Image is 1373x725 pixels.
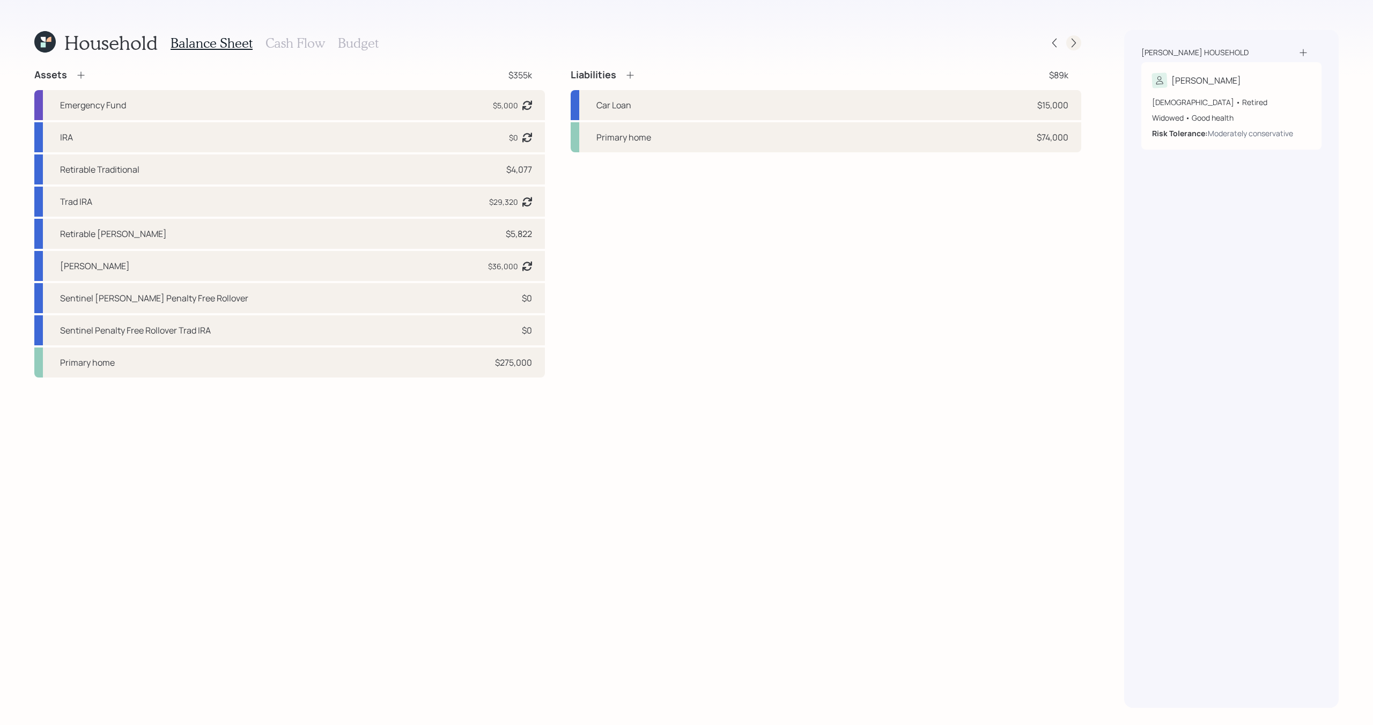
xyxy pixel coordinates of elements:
[571,69,616,81] h4: Liabilities
[171,35,253,51] h3: Balance Sheet
[1037,99,1068,112] div: $15,000
[60,292,248,305] div: Sentinel [PERSON_NAME] Penalty Free Rollover
[495,356,532,369] div: $275,000
[60,131,73,144] div: IRA
[522,324,532,337] div: $0
[265,35,325,51] h3: Cash Flow
[1171,74,1241,87] div: [PERSON_NAME]
[489,196,518,208] div: $29,320
[60,99,126,112] div: Emergency Fund
[64,31,158,54] h1: Household
[596,131,651,144] div: Primary home
[508,69,532,82] div: $355k
[488,261,518,272] div: $36,000
[60,260,130,272] div: [PERSON_NAME]
[1037,131,1068,144] div: $74,000
[60,163,139,176] div: Retirable Traditional
[506,227,532,240] div: $5,822
[1152,97,1311,108] div: [DEMOGRAPHIC_DATA] • Retired
[338,35,379,51] h3: Budget
[34,69,67,81] h4: Assets
[1208,128,1293,139] div: Moderately conservative
[1152,112,1311,123] div: Widowed • Good health
[60,356,115,369] div: Primary home
[60,324,211,337] div: Sentinel Penalty Free Rollover Trad IRA
[60,195,92,208] div: Trad IRA
[60,227,167,240] div: Retirable [PERSON_NAME]
[509,132,518,143] div: $0
[596,99,631,112] div: Car Loan
[522,292,532,305] div: $0
[493,100,518,111] div: $5,000
[1152,128,1208,138] b: Risk Tolerance:
[1049,69,1068,82] div: $89k
[506,163,532,176] div: $4,077
[1141,47,1249,58] div: [PERSON_NAME] household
